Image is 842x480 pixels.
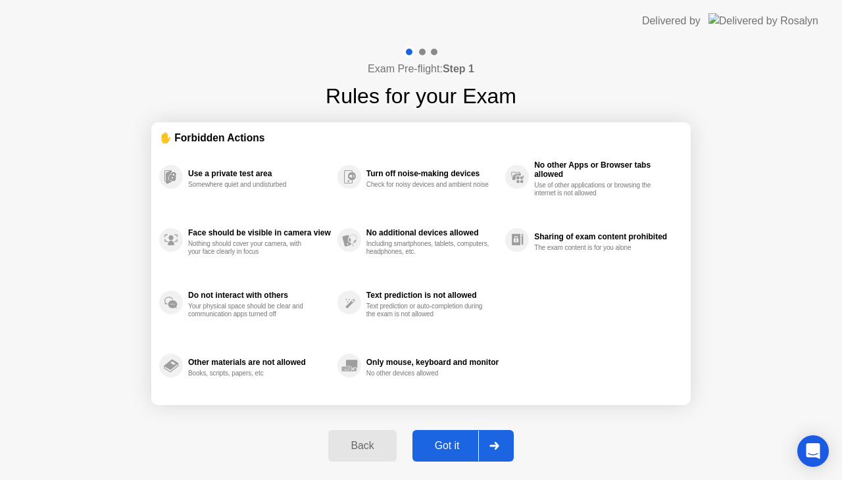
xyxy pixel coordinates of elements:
div: Delivered by [642,13,701,29]
h4: Exam Pre-flight: [368,61,474,77]
div: Do not interact with others [188,291,331,300]
div: The exam content is for you alone [534,244,658,252]
div: Use of other applications or browsing the internet is not allowed [534,181,658,197]
div: No other devices allowed [366,370,491,377]
div: Check for noisy devices and ambient noise [366,181,491,189]
h1: Rules for your Exam [326,80,516,112]
button: Back [328,430,396,462]
div: Other materials are not allowed [188,358,331,367]
div: No additional devices allowed [366,228,499,237]
img: Delivered by Rosalyn [708,13,818,28]
div: Text prediction or auto-completion during the exam is not allowed [366,302,491,318]
div: Your physical space should be clear and communication apps turned off [188,302,312,318]
div: Including smartphones, tablets, computers, headphones, etc. [366,240,491,256]
div: Books, scripts, papers, etc [188,370,312,377]
div: Text prediction is not allowed [366,291,499,300]
div: Got it [416,440,478,452]
div: Only mouse, keyboard and monitor [366,358,499,367]
button: Got it [412,430,514,462]
div: Back [332,440,392,452]
div: Open Intercom Messenger [797,435,829,467]
div: Nothing should cover your camera, with your face clearly in focus [188,240,312,256]
div: No other Apps or Browser tabs allowed [534,160,676,179]
div: Face should be visible in camera view [188,228,331,237]
div: Use a private test area [188,169,331,178]
b: Step 1 [443,63,474,74]
div: ✋ Forbidden Actions [159,130,683,145]
div: Sharing of exam content prohibited [534,232,676,241]
div: Turn off noise-making devices [366,169,499,178]
div: Somewhere quiet and undisturbed [188,181,312,189]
